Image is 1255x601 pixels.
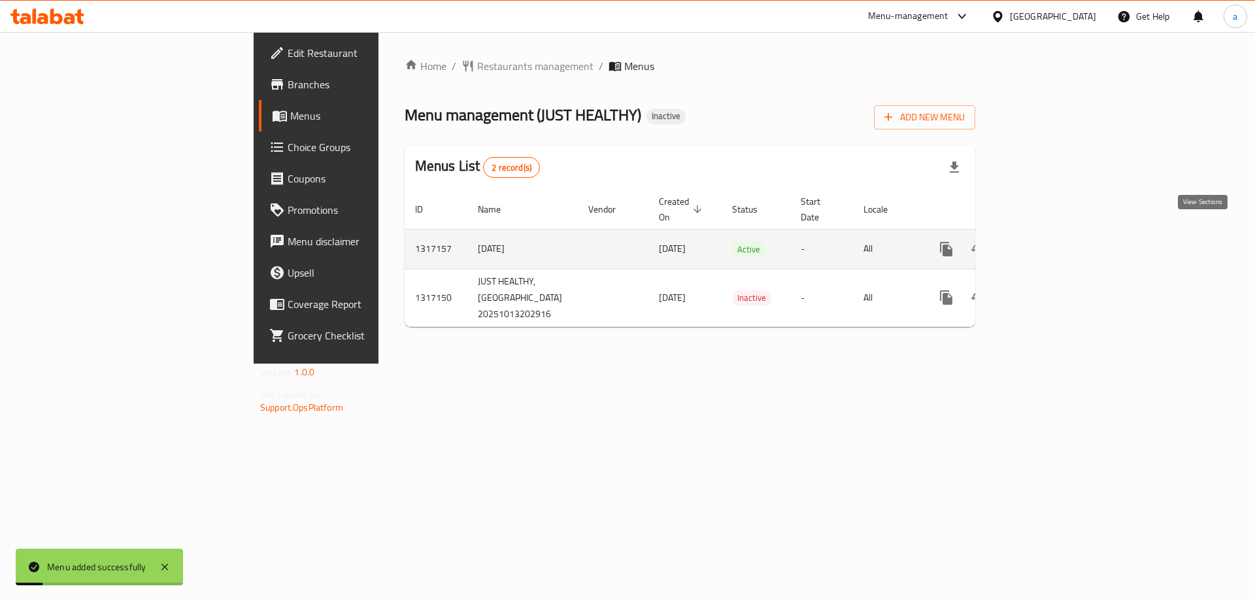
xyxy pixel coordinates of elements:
span: Inactive [646,111,686,122]
td: All [853,229,920,269]
span: [DATE] [659,289,686,306]
div: Active [732,241,765,257]
span: Grocery Checklist [288,328,453,343]
a: Upsell [259,257,463,288]
td: All [853,269,920,326]
span: Get support on: [260,386,320,403]
span: Restaurants management [477,58,594,74]
span: Vendor [588,201,633,217]
li: / [599,58,603,74]
span: ID [415,201,440,217]
button: more [931,233,962,265]
div: Inactive [732,290,771,306]
a: Grocery Checklist [259,320,463,351]
span: 1.0.0 [294,364,314,381]
span: 2 record(s) [484,162,539,174]
a: Menu disclaimer [259,226,463,257]
span: Created On [659,194,706,225]
a: Menus [259,100,463,131]
span: Upsell [288,265,453,281]
span: Status [732,201,775,217]
span: Active [732,242,765,257]
a: Restaurants management [461,58,594,74]
a: Promotions [259,194,463,226]
span: Choice Groups [288,139,453,155]
span: Menus [624,58,654,74]
span: Edit Restaurant [288,45,453,61]
span: Locale [863,201,905,217]
button: more [931,282,962,313]
span: Name [478,201,518,217]
a: Coverage Report [259,288,463,320]
span: Promotions [288,202,453,218]
span: Coupons [288,171,453,186]
span: [DATE] [659,240,686,257]
a: Edit Restaurant [259,37,463,69]
th: Actions [920,190,1067,230]
span: Version: [260,364,292,381]
span: Menus [290,108,453,124]
div: Menu added successfully [47,560,146,574]
a: Branches [259,69,463,100]
span: Start Date [801,194,837,225]
div: Menu-management [868,9,948,24]
td: [DATE] [467,229,578,269]
td: JUST HEALTHY,[GEOGRAPHIC_DATA] 20251013202916 [467,269,578,326]
div: Inactive [646,109,686,124]
nav: breadcrumb [405,58,975,74]
h2: Menus List [415,156,540,178]
span: a [1233,9,1237,24]
table: enhanced table [405,190,1067,327]
a: Choice Groups [259,131,463,163]
a: Support.OpsPlatform [260,399,343,416]
td: - [790,269,853,326]
span: Coverage Report [288,296,453,312]
a: Coupons [259,163,463,194]
span: Branches [288,77,453,92]
span: Inactive [732,290,771,305]
button: Add New Menu [874,105,975,129]
button: Change Status [962,282,994,313]
button: Change Status [962,233,994,265]
span: Menu management ( JUST HEALTHY ) [405,100,641,129]
span: Add New Menu [884,109,965,126]
div: Total records count [483,157,540,178]
div: Export file [939,152,970,183]
td: - [790,229,853,269]
div: [GEOGRAPHIC_DATA] [1010,9,1096,24]
span: Menu disclaimer [288,233,453,249]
